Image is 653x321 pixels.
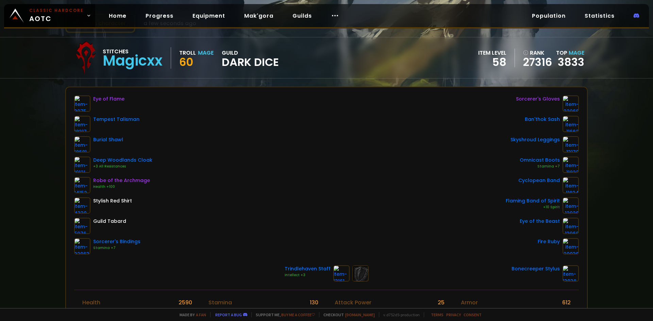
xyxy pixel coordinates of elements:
a: Terms [431,312,443,317]
img: item-22066 [563,95,579,112]
div: Sorcerer's Gloves [516,95,560,103]
div: Stylish Red Shirt [93,197,132,204]
span: Dark Dice [222,57,279,67]
img: item-22063 [74,238,90,254]
div: Stitches [103,47,163,56]
div: Troll [179,49,196,57]
img: item-18317 [74,116,90,132]
a: [DOMAIN_NAME] [345,312,375,317]
div: Melee critic [335,307,366,315]
div: Ban'thok Sash [525,116,560,123]
div: +3 All Resistances [93,164,152,169]
span: Checkout [319,312,375,317]
a: Report a bug [215,312,242,317]
div: Eye of the Beast [520,218,560,225]
a: Statistics [579,9,620,23]
a: Privacy [446,312,461,317]
div: Dodge [461,307,479,315]
div: Sorcerer's Bindings [93,238,140,245]
img: item-13161 [333,265,350,282]
img: item-3075 [74,95,90,112]
div: 5 % [563,307,571,315]
small: Classic Hardcore [29,7,84,14]
div: Health +100 [93,184,150,190]
img: item-13938 [563,265,579,282]
span: AOTC [29,7,84,24]
div: Stamina +7 [520,164,560,169]
img: item-18681 [74,136,90,153]
img: item-20036 [563,238,579,254]
span: Support me, [251,312,315,317]
img: item-12926 [563,197,579,214]
div: 268 [308,307,318,315]
div: Robe of the Archmage [93,177,150,184]
span: Mage [569,49,584,57]
a: Consent [464,312,482,317]
img: item-14152 [74,177,90,193]
a: Buy me a coffee [281,312,315,317]
a: Progress [140,9,179,23]
img: item-13170 [563,136,579,153]
img: item-11822 [563,157,579,173]
div: 58 [478,57,506,67]
div: Fire Ruby [538,238,560,245]
div: guild [222,49,279,67]
a: a fan [196,312,206,317]
span: Made by [175,312,206,317]
div: Tempest Talisman [93,116,139,123]
a: Guilds [287,9,317,23]
div: Magicxx [103,56,163,66]
a: 27316 [523,57,552,67]
div: Guild Tabard [93,218,126,225]
div: Top [556,49,584,57]
div: Burial Shawl [93,136,123,143]
div: Attack Power [335,298,371,307]
div: Eye of Flame [93,95,124,103]
div: Intellect +3 [285,272,331,278]
a: Equipment [187,9,231,23]
div: item level [478,49,506,57]
div: Flaming Band of Spirit [506,197,560,204]
div: Health [82,298,100,307]
div: 5 % [436,307,445,315]
div: Skyshroud Leggings [510,136,560,143]
div: Omnicast Boots [520,157,560,164]
a: Home [103,9,132,23]
img: item-4330 [74,197,90,214]
div: Bonecreeper Stylus [512,265,560,272]
div: Cyclopean Band [518,177,560,184]
img: item-13968 [563,218,579,234]
a: 3833 [558,54,584,70]
a: Classic HardcoreAOTC [4,4,95,27]
div: Trindlehaven Staff [285,265,331,272]
div: Armor [461,298,478,307]
a: Population [526,9,571,23]
img: item-11824 [563,177,579,193]
div: Stamina [208,298,232,307]
img: item-11662 [563,116,579,132]
div: 4953 [178,307,192,315]
span: 60 [179,54,193,70]
div: Intellect [208,307,231,315]
div: Mana [82,307,98,315]
div: Mage [198,49,214,57]
div: +10 Spirit [506,204,560,210]
div: 612 [562,298,571,307]
a: Mak'gora [239,9,279,23]
div: Deep Woodlands Cloak [93,157,152,164]
div: 130 [310,298,318,307]
img: item-19121 [74,157,90,173]
div: rank [523,49,552,57]
div: 2590 [179,298,192,307]
img: item-5976 [74,218,90,234]
div: 25 [438,298,445,307]
div: Stamina +7 [93,245,140,251]
span: v. d752d5 - production [379,312,420,317]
